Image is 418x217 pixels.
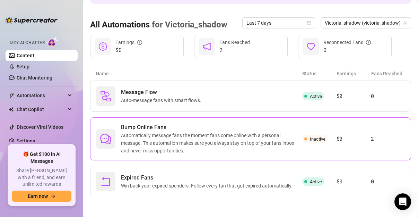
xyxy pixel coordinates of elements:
a: Discover Viral Videos [17,124,63,130]
article: Status [302,70,337,77]
span: Message Flow [121,88,204,97]
span: dollar [99,42,107,51]
a: Settings [17,138,35,144]
span: Victoria_shadow (victoria_shadow) [325,18,407,28]
span: Active [310,179,322,184]
span: Automations [17,90,66,101]
span: Izzy AI Chatter [10,40,45,46]
span: notification [203,42,211,51]
span: rollback [100,176,111,187]
a: Setup [17,64,29,69]
article: $0 [337,135,371,143]
span: Share [PERSON_NAME] with a friend, and earn unlimited rewards [12,167,71,188]
article: 0 [371,177,405,186]
span: heart [307,42,315,51]
span: Auto-message fans with smart flows. [121,97,204,104]
span: Automatically message fans the moment fans come online with a personal message. This automation m... [121,132,302,155]
span: Win back your expired spenders. Follow every fan that got expired automatically. [121,182,295,190]
article: 0 [371,92,405,100]
div: Earnings [115,39,142,46]
span: Active [310,94,322,99]
article: Name [96,70,302,77]
article: 2 [371,135,405,143]
h3: All Automations [90,19,227,31]
span: Earn now [28,193,48,199]
a: Content [17,53,34,58]
span: comment [100,133,111,144]
span: info-circle [137,40,142,45]
span: Fans Reached [219,40,250,45]
span: arrow-right [51,194,55,199]
article: Earnings [337,70,371,77]
article: $0 [337,177,371,186]
span: for Victoria_shadow [150,20,227,30]
article: $0 [337,92,371,100]
button: Earn nowarrow-right [12,191,71,202]
a: Chat Monitoring [17,75,52,81]
span: calendar [307,21,311,25]
span: Last 7 days [246,18,311,28]
span: info-circle [366,40,371,45]
img: svg%3e [100,91,111,102]
span: thunderbolt [9,93,15,98]
span: 2 [219,46,250,55]
span: team [403,21,407,25]
span: Expired Fans [121,174,295,182]
div: Reconnected Fans [323,39,371,46]
span: $0 [115,46,142,55]
img: Chat Copilot [9,107,14,112]
img: AI Chatter [47,37,58,47]
span: Bump Online Fans [121,123,302,132]
span: 🎁 Get $100 in AI Messages [12,151,71,165]
div: Open Intercom Messenger [394,193,411,210]
span: 0 [323,46,371,55]
span: Inactive [310,136,325,142]
article: Fans Reached [371,70,406,77]
span: Chat Copilot [17,104,66,115]
img: logo-BBDzfeDw.svg [6,17,58,24]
